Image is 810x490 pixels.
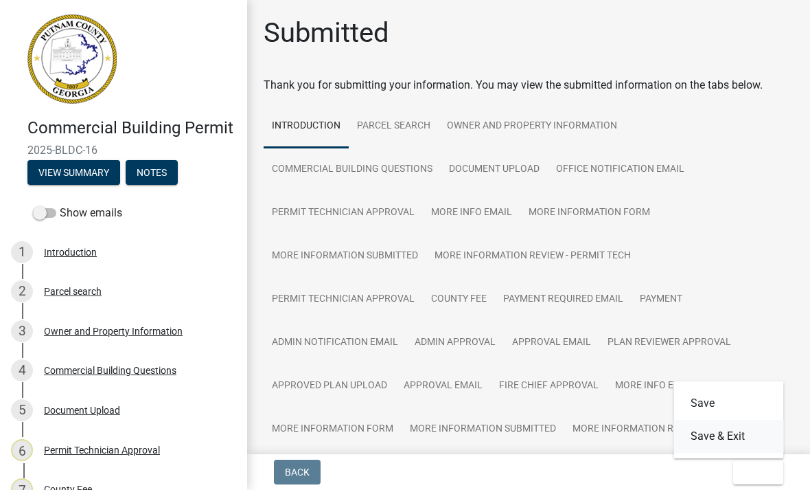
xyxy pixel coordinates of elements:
a: Admin Notification Email [264,321,406,365]
span: Back [285,467,310,478]
h1: Submitted [264,16,389,49]
a: Office Notification Email [548,148,693,192]
a: County Fee [423,278,495,322]
wm-modal-confirm: Notes [126,168,178,179]
a: More Info Email [423,191,520,235]
div: Exit [674,381,784,458]
a: Payment Required Email [495,278,632,322]
a: Introduction [264,104,349,148]
a: Document Upload [441,148,548,192]
div: 4 [11,359,33,381]
div: 2 [11,280,33,302]
a: Approved Plan Upload [264,364,395,408]
button: Back [274,460,321,485]
span: 2025-BLDC-16 [27,144,220,157]
label: Show emails [33,205,122,221]
div: Commercial Building Questions [44,366,176,375]
img: Putnam County, Georgia [27,14,117,104]
button: Save [674,387,784,420]
a: Permit Technician Approval [264,191,423,235]
button: View Summary [27,160,120,185]
div: Parcel search [44,287,102,296]
div: 1 [11,241,33,263]
div: 3 [11,320,33,342]
wm-modal-confirm: Summary [27,168,120,179]
a: Parcel search [349,104,439,148]
div: Document Upload [44,405,120,415]
a: More Information Form [264,408,402,452]
a: Admin Approval [406,321,504,365]
a: Plan Reviewer Approval [599,321,739,365]
span: Exit [744,467,764,478]
div: Introduction [44,247,97,257]
a: More Information Review - Fire Chief [564,408,765,452]
div: 6 [11,439,33,461]
a: More Info Email [607,364,704,408]
a: Approval Email [504,321,599,365]
div: 5 [11,399,33,421]
button: Notes [126,160,178,185]
button: Save & Exit [674,420,784,453]
div: Thank you for submitting your information. You may view the submitted information on the tabs below. [264,77,794,93]
a: Payment [632,278,691,322]
a: Owner and Property Information [439,104,625,148]
a: More Information Submitted [264,234,426,278]
div: Permit Technician Approval [44,445,160,455]
a: More Information Submitted [402,408,564,452]
a: Permit Technician Approval [264,278,423,322]
a: More Information Review - Permit Tech [426,234,639,278]
a: Fire Chief Approval [491,364,607,408]
a: Commercial Building Questions [264,148,441,192]
a: More Information Form [520,191,658,235]
div: Owner and Property Information [44,326,183,336]
a: Approval Email [395,364,491,408]
h4: Commercial Building Permit [27,118,236,138]
button: Exit [733,460,783,485]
